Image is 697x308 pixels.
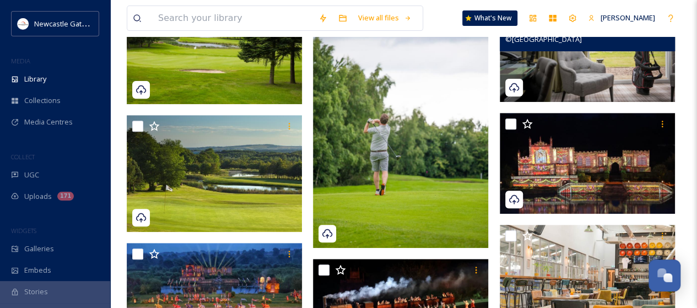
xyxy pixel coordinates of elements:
[153,6,313,30] input: Search your library
[582,7,661,29] a: [PERSON_NAME]
[127,115,302,232] img: Ramside Hall Hotel (3).jpg
[649,260,680,291] button: Open Chat
[57,192,74,201] div: 171
[18,18,29,29] img: DqD9wEUd_400x400.jpg
[34,18,136,29] span: Newcastle Gateshead Initiative
[24,95,61,106] span: Collections
[11,153,35,161] span: COLLECT
[24,170,39,180] span: UGC
[24,191,52,202] span: Uploads
[24,117,73,127] span: Media Centres
[24,74,46,84] span: Library
[462,10,517,26] a: What's New
[24,287,48,297] span: Stories
[24,265,51,275] span: Embeds
[601,13,655,23] span: [PERSON_NAME]
[505,34,582,44] span: © [GEOGRAPHIC_DATA]
[11,57,30,65] span: MEDIA
[353,7,417,29] a: View all files
[500,113,675,214] img: Kynren 2025 (1).JPG
[11,226,36,235] span: WIDGETS
[24,244,54,254] span: Galleries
